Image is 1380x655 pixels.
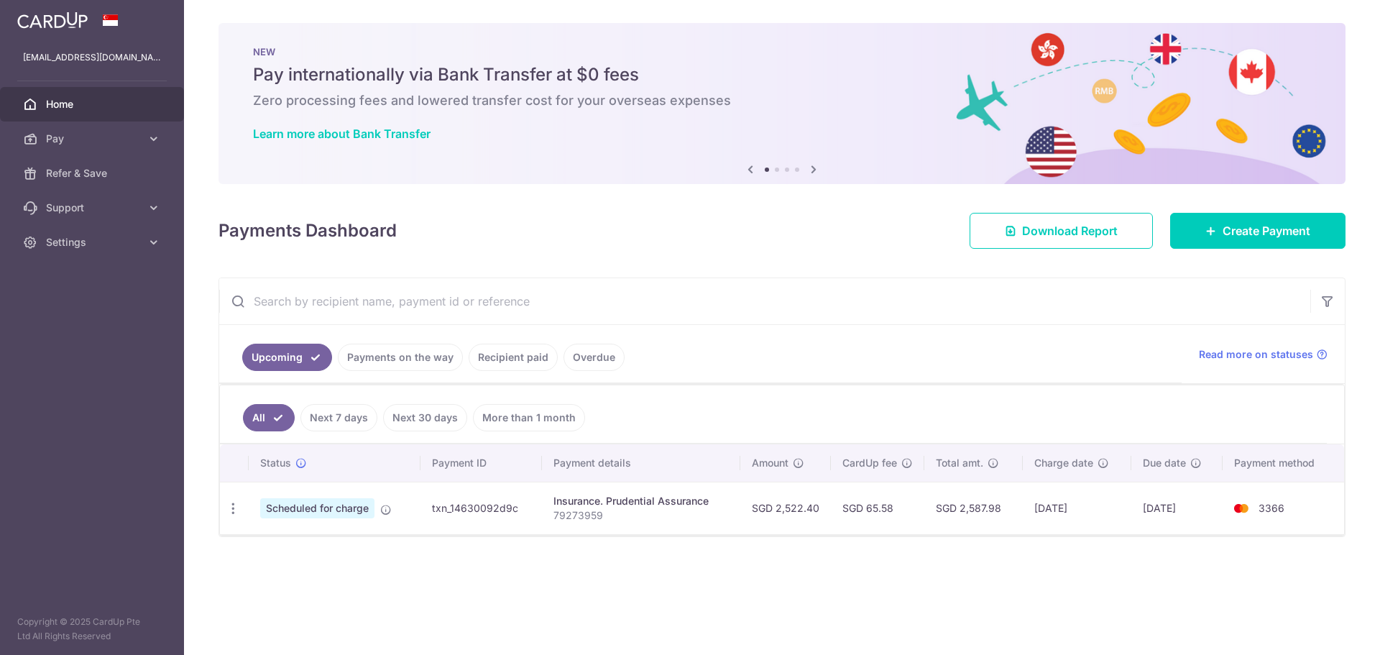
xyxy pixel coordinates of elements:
span: CardUp fee [842,456,897,470]
iframe: Opens a widget where you can find more information [1288,612,1366,648]
img: Bank Card [1227,500,1256,517]
a: Next 30 days [383,404,467,431]
th: Payment ID [420,444,542,482]
th: Payment details [542,444,740,482]
img: CardUp [17,12,88,29]
a: More than 1 month [473,404,585,431]
span: Total amt. [936,456,983,470]
a: Overdue [563,344,625,371]
a: Next 7 days [300,404,377,431]
span: Charge date [1034,456,1093,470]
p: NEW [253,46,1311,58]
span: Due date [1143,456,1186,470]
span: Refer & Save [46,166,141,180]
a: All [243,404,295,431]
span: Home [46,97,141,111]
a: Recipient paid [469,344,558,371]
span: Status [260,456,291,470]
p: 79273959 [553,508,729,523]
a: Read more on statuses [1199,347,1328,362]
td: SGD 2,522.40 [740,482,831,534]
div: Insurance. Prudential Assurance [553,494,729,508]
h4: Payments Dashboard [218,218,397,244]
span: Pay [46,132,141,146]
span: Download Report [1022,222,1118,239]
h5: Pay internationally via Bank Transfer at $0 fees [253,63,1311,86]
td: [DATE] [1131,482,1223,534]
td: SGD 2,587.98 [924,482,1023,534]
img: Bank transfer banner [218,23,1345,184]
span: 3366 [1259,502,1284,514]
th: Payment method [1223,444,1344,482]
span: Create Payment [1223,222,1310,239]
a: Payments on the way [338,344,463,371]
a: Learn more about Bank Transfer [253,127,431,141]
a: Create Payment [1170,213,1345,249]
span: Scheduled for charge [260,498,374,518]
h6: Zero processing fees and lowered transfer cost for your overseas expenses [253,92,1311,109]
span: Settings [46,235,141,249]
td: txn_14630092d9c [420,482,542,534]
span: Support [46,201,141,215]
td: SGD 65.58 [831,482,924,534]
input: Search by recipient name, payment id or reference [219,278,1310,324]
p: [EMAIL_ADDRESS][DOMAIN_NAME] [23,50,161,65]
span: Read more on statuses [1199,347,1313,362]
td: [DATE] [1023,482,1131,534]
span: Amount [752,456,788,470]
a: Download Report [970,213,1153,249]
a: Upcoming [242,344,332,371]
